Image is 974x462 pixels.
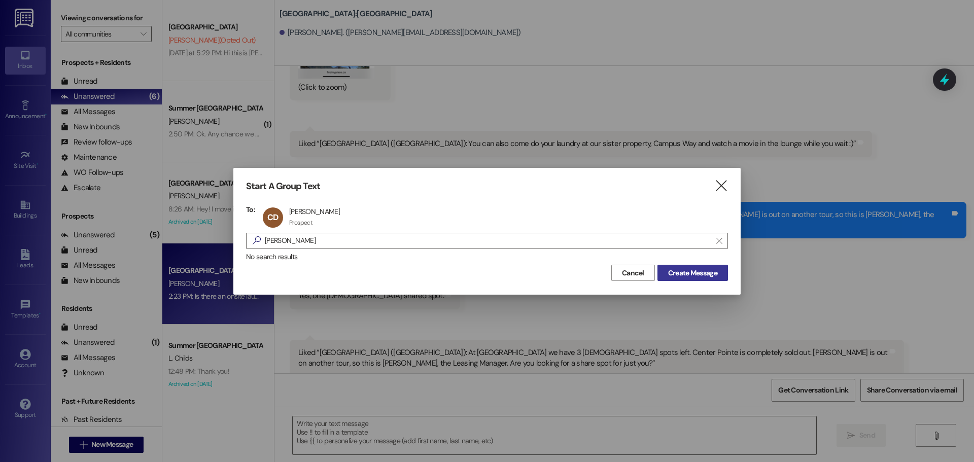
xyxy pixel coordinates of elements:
i:  [716,237,722,245]
div: No search results [246,252,728,262]
div: [PERSON_NAME] [289,207,340,216]
div: Prospect [289,219,312,227]
span: CD [267,212,278,223]
i:  [249,235,265,246]
h3: To: [246,205,255,214]
span: Create Message [668,268,717,278]
input: Search for any contact or apartment [265,234,711,248]
span: Cancel [622,268,644,278]
button: Cancel [611,265,655,281]
i:  [714,181,728,191]
button: Create Message [657,265,728,281]
button: Clear text [711,233,727,248]
h3: Start A Group Text [246,181,320,192]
